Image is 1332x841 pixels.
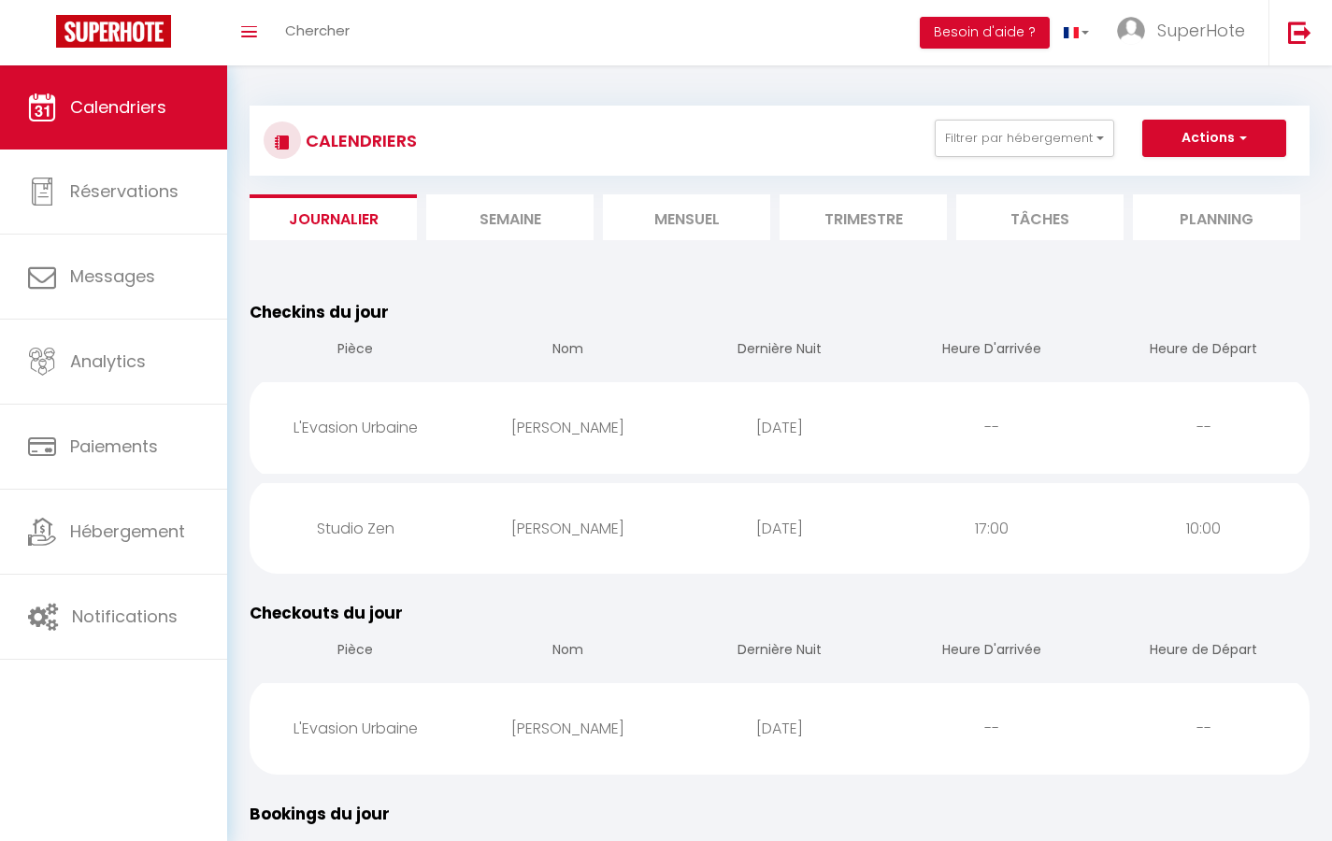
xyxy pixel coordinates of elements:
[462,625,674,678] th: Nom
[250,698,462,759] div: L'Evasion Urbaine
[462,324,674,378] th: Nom
[1097,625,1310,678] th: Heure de Départ
[674,397,886,458] div: [DATE]
[885,698,1097,759] div: --
[250,194,417,240] li: Journalier
[301,120,417,162] h3: CALENDRIERS
[56,15,171,48] img: Super Booking
[70,435,158,458] span: Paiements
[885,324,1097,378] th: Heure D'arrivée
[70,520,185,543] span: Hébergement
[70,179,179,203] span: Réservations
[70,95,166,119] span: Calendriers
[935,120,1114,157] button: Filtrer par hébergement
[250,625,462,678] th: Pièce
[72,605,178,628] span: Notifications
[956,194,1124,240] li: Tâches
[250,397,462,458] div: L'Evasion Urbaine
[1097,397,1310,458] div: --
[1288,21,1311,44] img: logout
[1097,698,1310,759] div: --
[1157,19,1245,42] span: SuperHote
[250,498,462,559] div: Studio Zen
[70,264,155,288] span: Messages
[1097,324,1310,378] th: Heure de Départ
[885,397,1097,458] div: --
[462,397,674,458] div: [PERSON_NAME]
[250,803,390,825] span: Bookings du jour
[674,698,886,759] div: [DATE]
[674,625,886,678] th: Dernière Nuit
[920,17,1050,49] button: Besoin d'aide ?
[462,498,674,559] div: [PERSON_NAME]
[285,21,350,40] span: Chercher
[885,498,1097,559] div: 17:00
[250,301,389,323] span: Checkins du jour
[250,324,462,378] th: Pièce
[1133,194,1300,240] li: Planning
[1097,498,1310,559] div: 10:00
[15,7,71,64] button: Ouvrir le widget de chat LiveChat
[250,602,403,624] span: Checkouts du jour
[603,194,770,240] li: Mensuel
[780,194,947,240] li: Trimestre
[462,698,674,759] div: [PERSON_NAME]
[674,324,886,378] th: Dernière Nuit
[426,194,594,240] li: Semaine
[674,498,886,559] div: [DATE]
[885,625,1097,678] th: Heure D'arrivée
[1142,120,1286,157] button: Actions
[70,349,146,373] span: Analytics
[1117,17,1145,45] img: ...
